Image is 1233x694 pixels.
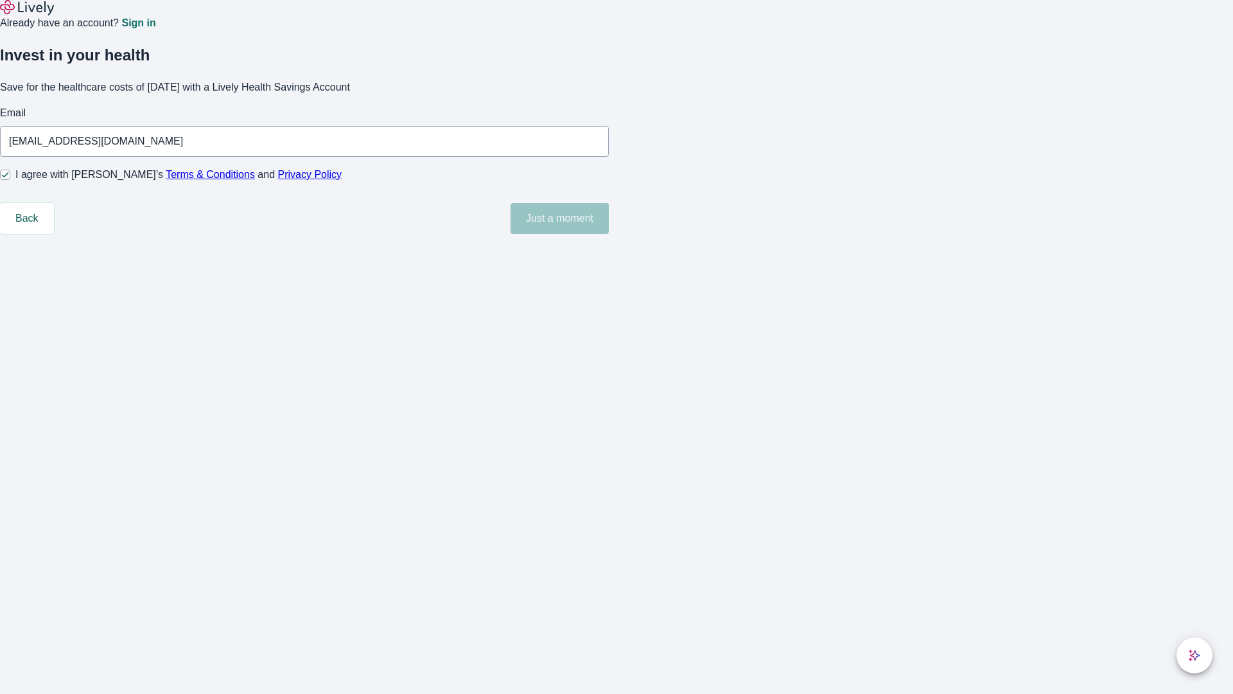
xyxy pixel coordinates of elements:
a: Sign in [121,18,155,28]
svg: Lively AI Assistant [1188,649,1201,662]
button: chat [1176,637,1212,673]
span: I agree with [PERSON_NAME]’s and [15,167,342,182]
a: Terms & Conditions [166,169,255,180]
a: Privacy Policy [278,169,342,180]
